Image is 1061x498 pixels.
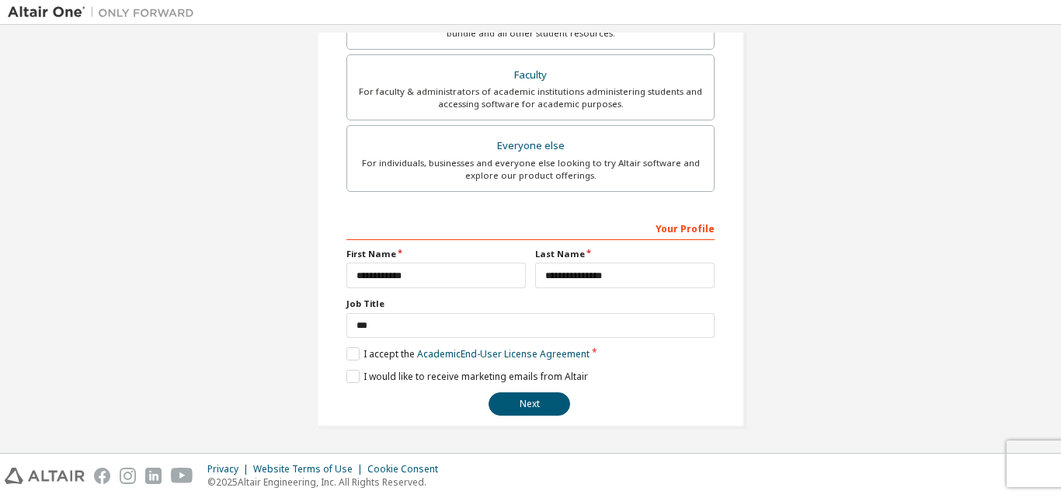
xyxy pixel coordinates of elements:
[120,468,136,484] img: instagram.svg
[207,475,447,489] p: © 2025 Altair Engineering, Inc. All Rights Reserved.
[357,157,704,182] div: For individuals, businesses and everyone else looking to try Altair software and explore our prod...
[367,463,447,475] div: Cookie Consent
[5,468,85,484] img: altair_logo.svg
[8,5,202,20] img: Altair One
[417,347,590,360] a: Academic End-User License Agreement
[253,463,367,475] div: Website Terms of Use
[145,468,162,484] img: linkedin.svg
[94,468,110,484] img: facebook.svg
[346,215,715,240] div: Your Profile
[357,85,704,110] div: For faculty & administrators of academic institutions administering students and accessing softwa...
[535,248,715,260] label: Last Name
[346,248,526,260] label: First Name
[346,347,590,360] label: I accept the
[489,392,570,416] button: Next
[346,298,715,310] label: Job Title
[171,468,193,484] img: youtube.svg
[207,463,253,475] div: Privacy
[346,370,588,383] label: I would like to receive marketing emails from Altair
[357,64,704,86] div: Faculty
[357,135,704,157] div: Everyone else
